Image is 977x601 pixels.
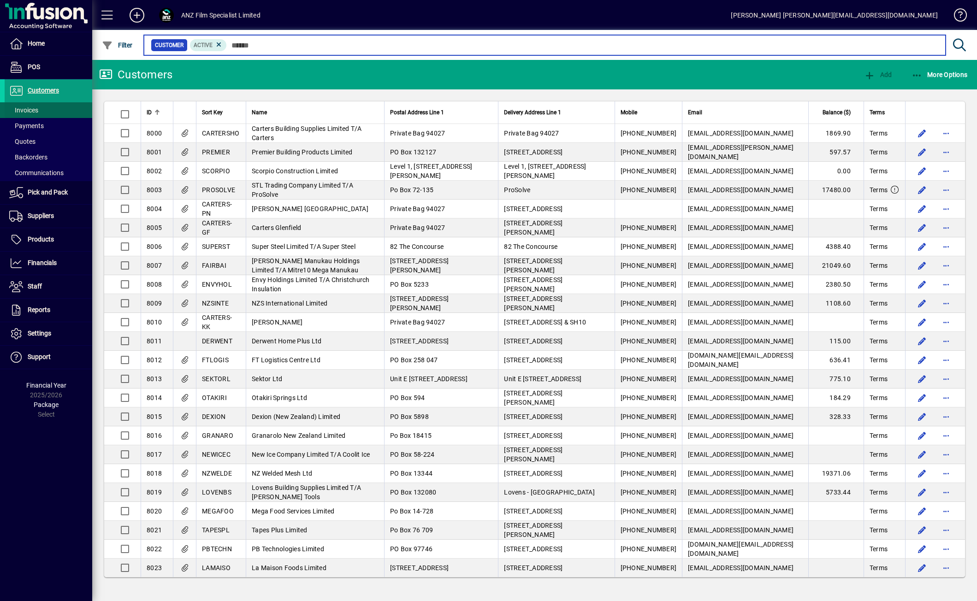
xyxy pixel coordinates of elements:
button: More options [939,277,953,292]
span: [EMAIL_ADDRESS][DOMAIN_NAME] [688,489,793,496]
span: Terms [870,336,888,346]
button: More options [939,315,953,330]
span: NEWICEC [202,451,231,458]
span: PO Box 258 047 [390,356,438,364]
a: Products [5,228,92,251]
button: Edit [915,466,930,481]
td: 21049.60 [808,256,864,275]
a: Staff [5,275,92,298]
div: ID [147,107,167,118]
span: Envy Holdings Limited T/A Christchurch Insulation [252,276,370,293]
button: More options [939,164,953,178]
a: Invoices [5,102,92,118]
span: [PHONE_NUMBER] [621,451,677,458]
span: Backorders [9,153,47,161]
button: More options [939,258,953,273]
span: [EMAIL_ADDRESS][DOMAIN_NAME] [688,167,793,175]
span: Unit E [STREET_ADDRESS] [504,375,581,383]
button: Edit [915,183,930,197]
span: TAPESPL [202,526,230,534]
button: Filter [100,37,135,53]
button: More options [939,334,953,348]
span: [EMAIL_ADDRESS][DOMAIN_NAME] [688,224,793,231]
span: Terms [870,166,888,176]
button: More options [939,542,953,556]
button: Edit [915,371,930,386]
td: 328.33 [808,407,864,426]
button: More options [939,145,953,159]
button: Add [122,7,152,24]
span: [EMAIL_ADDRESS][DOMAIN_NAME] [688,337,793,345]
span: 8016 [147,432,162,439]
span: [EMAIL_ADDRESS][DOMAIN_NAME] [688,262,793,269]
button: Edit [915,447,930,462]
span: 8009 [147,300,162,307]
span: Communications [9,169,64,177]
span: OTAKIRI [202,394,227,401]
span: PO Box 5233 [390,281,429,288]
span: 8005 [147,224,162,231]
button: Edit [915,239,930,254]
a: Support [5,346,92,369]
span: Carters Building Supplies Limited T/A Carters [252,125,361,141]
span: 8001 [147,148,162,156]
td: 1869.90 [808,124,864,143]
td: 597.57 [808,143,864,162]
span: [EMAIL_ADDRESS][DOMAIN_NAME] [688,413,793,420]
span: Sektor Ltd [252,375,283,383]
td: 4388.40 [808,237,864,256]
button: Edit [915,560,930,575]
span: ID [147,107,152,118]
span: [EMAIL_ADDRESS][DOMAIN_NAME] [688,130,793,137]
span: Private Bag 94027 [504,130,559,137]
a: Communications [5,165,92,181]
span: PROSOLVE [202,186,235,194]
span: Terms [870,107,885,118]
span: 8015 [147,413,162,420]
span: Staff [28,283,42,290]
div: Email [688,107,803,118]
span: FT Logistics Centre Ltd [252,356,320,364]
div: Balance ($) [814,107,859,118]
span: [STREET_ADDRESS] [504,337,563,345]
span: Balance ($) [823,107,851,118]
span: Mobile [621,107,637,118]
span: Terms [870,431,888,440]
span: [STREET_ADDRESS] [504,507,563,515]
span: [EMAIL_ADDRESS][DOMAIN_NAME] [688,432,793,439]
a: Knowledge Base [947,2,965,32]
span: Terms [870,280,888,289]
span: 8018 [147,470,162,477]
button: Edit [915,220,930,235]
span: Lovens Building Supplies Limited T/A [PERSON_NAME] Tools [252,484,361,501]
span: [EMAIL_ADDRESS][PERSON_NAME][DOMAIN_NAME] [688,144,793,160]
span: Financials [28,259,57,266]
span: NZSINTE [202,300,229,307]
span: [PHONE_NUMBER] [621,489,677,496]
span: Terms [870,450,888,459]
span: [PHONE_NUMBER] [621,281,677,288]
span: [PHONE_NUMBER] [621,394,677,401]
span: Products [28,236,54,243]
a: Quotes [5,134,92,149]
span: Customer [155,41,184,50]
button: More options [939,371,953,386]
span: [PHONE_NUMBER] [621,432,677,439]
button: More options [939,220,953,235]
span: Po Box 76 709 [390,526,433,534]
span: Reports [28,306,50,313]
span: Terms [870,507,888,516]
span: Invoices [9,106,38,114]
span: PO Box 13344 [390,470,432,477]
span: Level 1, [STREET_ADDRESS][PERSON_NAME] [504,163,586,179]
span: [PHONE_NUMBER] [621,186,677,194]
span: CARTERS-GF [202,219,232,236]
button: Edit [915,258,930,273]
span: Home [28,40,45,47]
span: Po Box 18415 [390,432,432,439]
span: 8017 [147,451,162,458]
span: Payments [9,122,44,130]
span: Otakiri Springs Ltd [252,394,307,401]
span: Filter [102,41,133,49]
button: More options [939,504,953,519]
